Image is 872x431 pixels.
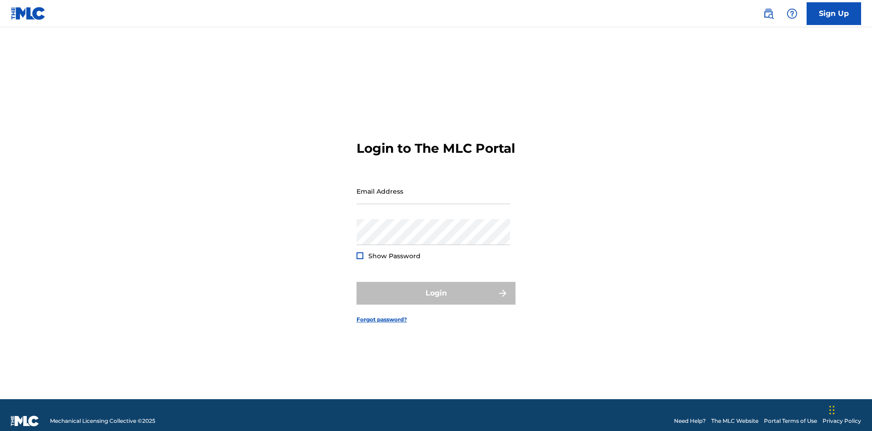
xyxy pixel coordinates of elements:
[783,5,801,23] div: Help
[711,417,758,425] a: The MLC Website
[674,417,706,425] a: Need Help?
[787,8,798,19] img: help
[368,252,421,260] span: Show Password
[11,416,39,426] img: logo
[829,396,835,424] div: Drag
[827,387,872,431] iframe: Chat Widget
[357,316,407,324] a: Forgot password?
[763,8,774,19] img: search
[50,417,155,425] span: Mechanical Licensing Collective © 2025
[822,417,861,425] a: Privacy Policy
[764,417,817,425] a: Portal Terms of Use
[759,5,778,23] a: Public Search
[807,2,861,25] a: Sign Up
[357,140,515,156] h3: Login to The MLC Portal
[11,7,46,20] img: MLC Logo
